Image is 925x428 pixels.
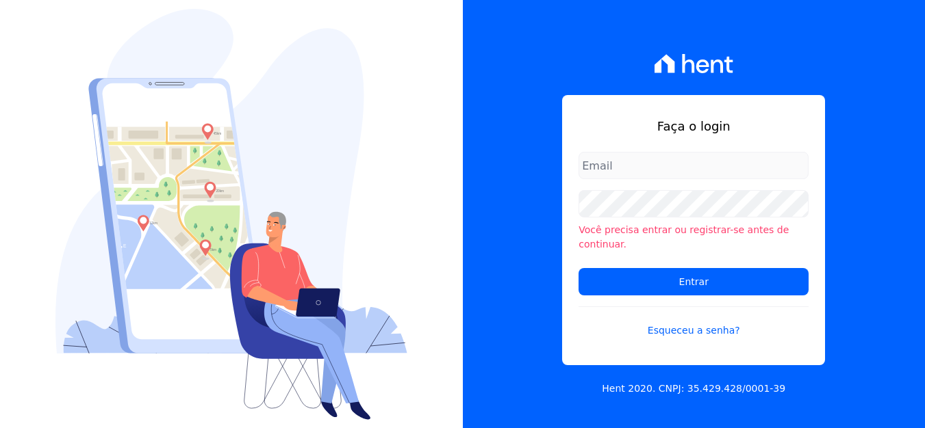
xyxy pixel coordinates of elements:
[579,223,809,252] li: Você precisa entrar ou registrar-se antes de continuar.
[602,382,785,396] p: Hent 2020. CNPJ: 35.429.428/0001-39
[579,152,809,179] input: Email
[55,9,407,420] img: Login
[579,306,809,338] a: Esqueceu a senha?
[579,268,809,295] input: Entrar
[579,117,809,135] h1: Faça o login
